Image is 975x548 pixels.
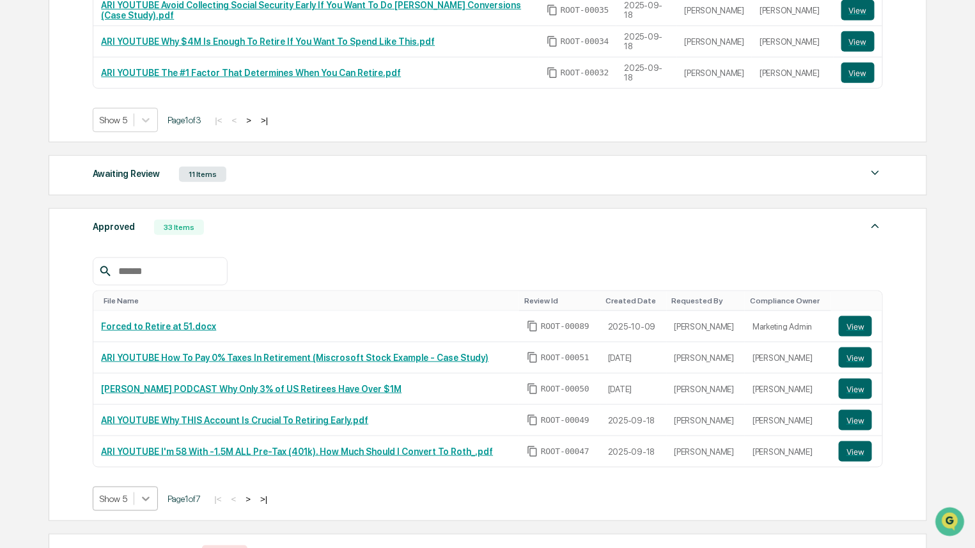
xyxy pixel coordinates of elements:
span: Copy Id [547,36,558,47]
a: ARI YOUTUBE I'm 58 With -1.5M ALL Pre-Tax (401k). How Much Should I Convert To Roth_.pdf [101,446,493,457]
a: [PERSON_NAME] PODCAST Why Only 3% of US Retirees Have Over $1M [101,384,402,394]
td: [PERSON_NAME] [745,436,831,467]
button: < [228,494,240,505]
a: View [839,441,874,462]
div: Toggle SortBy [750,296,826,305]
button: >| [256,494,271,505]
img: caret [868,165,883,181]
td: 2025-09-18 [616,57,676,88]
div: 11 Items [179,167,226,182]
a: 🖐️Preclearance [8,155,88,178]
button: >| [257,115,272,126]
a: ARI YOUTUBE Why $4M Is Enough To Retire If You Want To Spend Like This.pdf [101,36,435,47]
a: 🗄️Attestations [88,155,164,178]
span: ROOT-00047 [541,446,589,457]
div: 🖐️ [13,162,23,172]
button: View [839,347,872,368]
a: ARI YOUTUBE The #1 Factor That Determines When You Can Retire.pdf [101,68,401,78]
td: [PERSON_NAME] [667,311,745,342]
span: Data Lookup [26,185,81,197]
a: View [839,379,874,399]
span: Copy Id [547,67,558,79]
button: View [839,316,872,337]
a: ARI YOUTUBE How To Pay 0% Taxes In Retirement (Miscrosoft Stock Example - Case Study) [101,353,488,363]
button: |< [210,494,225,505]
td: [PERSON_NAME] [667,374,745,405]
td: [PERSON_NAME] [667,342,745,374]
span: Copy Id [527,321,538,332]
p: How can we help? [13,26,233,47]
span: Copy Id [527,383,538,395]
td: [PERSON_NAME] [667,436,745,467]
div: 🗄️ [93,162,103,172]
button: < [228,115,241,126]
td: 2025-09-18 [616,26,676,57]
span: Copy Id [547,4,558,16]
div: Toggle SortBy [841,296,877,305]
a: View [839,410,874,430]
a: Forced to Retire at 51.docx [101,321,216,331]
button: View [841,63,875,83]
span: Page 1 of 7 [168,494,201,504]
span: Attestations [105,160,159,173]
button: > [242,494,254,505]
td: [PERSON_NAME] [677,26,753,57]
span: ROOT-00035 [561,5,609,15]
span: ROOT-00051 [541,353,589,363]
td: [PERSON_NAME] [667,405,745,436]
button: View [839,410,872,430]
span: ROOT-00049 [541,415,589,425]
iframe: Open customer support [934,506,969,540]
div: 🔎 [13,186,23,196]
img: 1746055101610-c473b297-6a78-478c-a979-82029cc54cd1 [13,97,36,120]
td: [PERSON_NAME] [745,342,831,374]
span: ROOT-00032 [561,68,609,78]
img: caret [868,218,883,234]
span: Page 1 of 3 [168,115,201,125]
button: |< [211,115,226,126]
div: Toggle SortBy [104,296,514,305]
span: Copy Id [527,446,538,457]
a: ARI YOUTUBE Why THIS Account Is Crucial To Retiring Early.pdf [101,415,368,425]
a: View [839,316,874,337]
button: View [841,31,875,52]
span: Copy Id [527,352,538,363]
td: 2025-10-09 [600,311,666,342]
span: ROOT-00089 [541,321,589,331]
button: > [242,115,255,126]
td: [PERSON_NAME] [745,374,831,405]
td: [PERSON_NAME] [745,405,831,436]
div: Awaiting Review [93,165,160,182]
td: [PERSON_NAME] [677,57,753,88]
button: View [839,441,872,462]
span: ROOT-00034 [561,36,609,47]
span: Copy Id [527,415,538,426]
span: Preclearance [26,160,82,173]
button: Start new chat [217,101,233,116]
span: Pylon [127,216,155,225]
div: Start new chat [43,97,210,110]
div: Approved [93,218,135,235]
td: [PERSON_NAME] [752,57,833,88]
div: We're available if you need us! [43,110,162,120]
td: [DATE] [600,374,666,405]
button: View [839,379,872,399]
div: Toggle SortBy [672,296,740,305]
div: Toggle SortBy [524,296,595,305]
div: Toggle SortBy [605,296,661,305]
a: Powered byPylon [90,215,155,225]
a: 🔎Data Lookup [8,179,86,202]
td: 2025-09-18 [600,436,666,467]
td: [DATE] [600,342,666,374]
td: [PERSON_NAME] [752,26,833,57]
span: ROOT-00050 [541,384,589,394]
td: 2025-09-18 [600,405,666,436]
div: 33 Items [154,220,204,235]
a: View [839,347,874,368]
td: Marketing Admin [745,311,831,342]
